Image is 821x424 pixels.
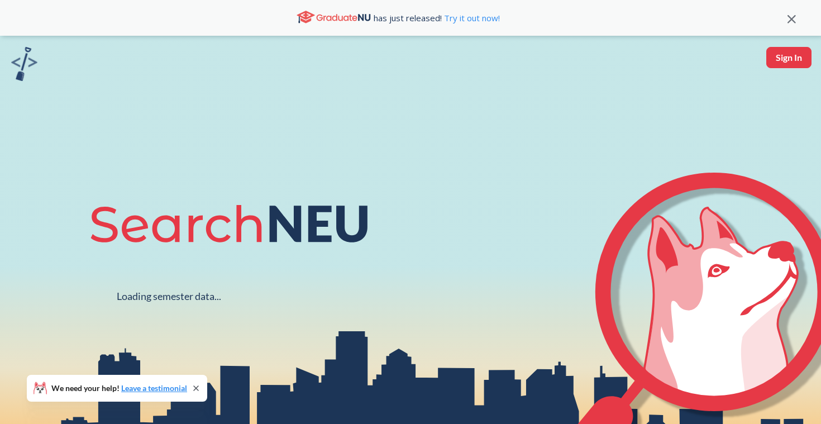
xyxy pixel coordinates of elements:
[11,47,37,84] a: sandbox logo
[442,12,500,23] a: Try it out now!
[121,383,187,393] a: Leave a testimonial
[374,12,500,24] span: has just released!
[11,47,37,81] img: sandbox logo
[766,47,812,68] button: Sign In
[117,290,221,303] div: Loading semester data...
[51,384,187,392] span: We need your help!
